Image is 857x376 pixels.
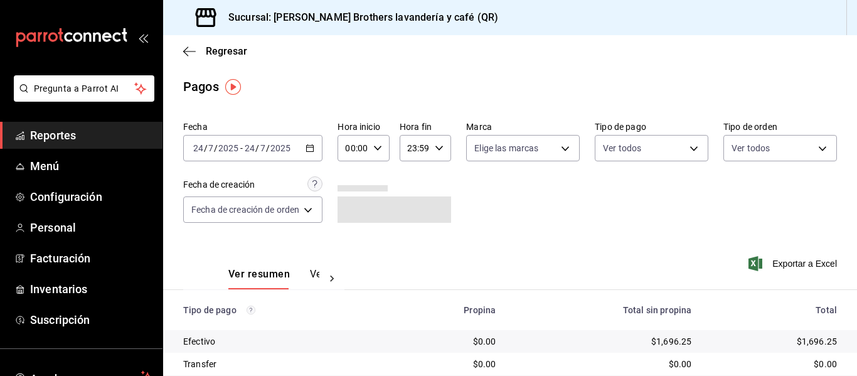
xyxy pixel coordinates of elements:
input: -- [193,143,204,153]
span: Suscripción [30,311,152,328]
button: Ver resumen [228,268,290,289]
span: Elige las marcas [474,142,538,154]
input: -- [244,143,255,153]
label: Fecha [183,122,322,131]
div: Pagos [183,77,219,96]
span: Facturación [30,250,152,267]
div: Total [711,305,837,315]
span: Inventarios [30,281,152,298]
div: Total sin propina [516,305,691,315]
span: Regresar [206,45,247,57]
div: Efectivo [183,335,378,348]
div: Tipo de pago [183,305,378,315]
input: -- [208,143,214,153]
input: ---- [270,143,291,153]
button: Regresar [183,45,247,57]
label: Hora inicio [338,122,389,131]
span: Fecha de creación de orden [191,203,299,216]
span: Personal [30,219,152,236]
div: $1,696.25 [516,335,691,348]
label: Tipo de pago [595,122,708,131]
span: / [214,143,218,153]
span: / [255,143,259,153]
span: / [266,143,270,153]
span: Ver todos [603,142,641,154]
span: Ver todos [732,142,770,154]
button: Pregunta a Parrot AI [14,75,154,102]
span: Reportes [30,127,152,144]
div: $1,696.25 [711,335,837,348]
label: Tipo de orden [723,122,837,131]
label: Marca [466,122,580,131]
div: $0.00 [516,358,691,370]
span: Configuración [30,188,152,205]
input: -- [260,143,266,153]
button: open_drawer_menu [138,33,148,43]
img: Tooltip marker [225,79,241,95]
div: $0.00 [398,335,496,348]
a: Pregunta a Parrot AI [9,91,154,104]
div: Propina [398,305,496,315]
button: Ver pagos [310,268,357,289]
div: Transfer [183,358,378,370]
label: Hora fin [400,122,451,131]
div: $0.00 [398,358,496,370]
span: Menú [30,158,152,175]
h3: Sucursal: [PERSON_NAME] Brothers lavandería y café (QR) [218,10,498,25]
button: Exportar a Excel [751,256,837,271]
div: navigation tabs [228,268,319,289]
div: Fecha de creación [183,178,255,191]
span: Pregunta a Parrot AI [34,82,135,95]
svg: Los pagos realizados con Pay y otras terminales son montos brutos. [247,306,255,314]
span: - [240,143,243,153]
span: / [204,143,208,153]
input: ---- [218,143,239,153]
div: $0.00 [711,358,837,370]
